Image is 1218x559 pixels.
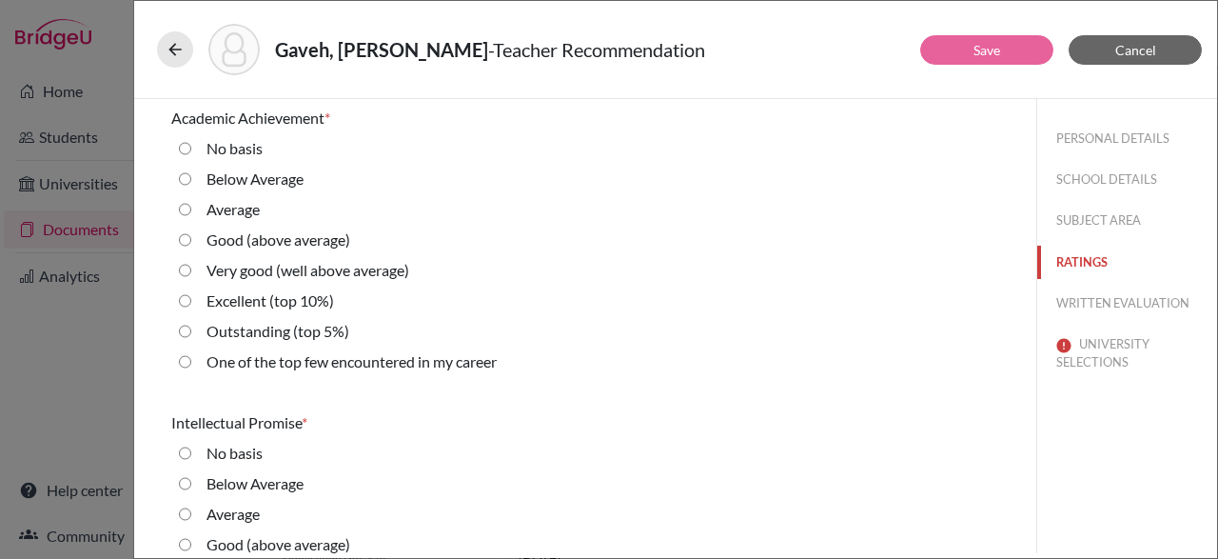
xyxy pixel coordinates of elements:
strong: Gaveh, [PERSON_NAME] [275,38,488,61]
label: No basis [206,442,263,465]
label: One of the top few encountered in my career [206,350,497,373]
span: - Teacher Recommendation [488,38,705,61]
button: UNIVERSITY SELECTIONS [1037,328,1217,379]
label: Excellent (top 10%) [206,289,334,312]
label: Good (above average) [206,533,350,556]
label: Average [206,198,260,221]
label: Below Average [206,168,304,190]
button: SUBJECT AREA [1037,204,1217,237]
label: Outstanding (top 5%) [206,320,349,343]
span: Intellectual Promise [171,413,302,431]
label: Very good (well above average) [206,259,409,282]
label: Average [206,503,260,526]
button: WRITTEN EVALUATION [1037,287,1217,320]
button: PERSONAL DETAILS [1037,122,1217,155]
span: Academic Achievement [171,109,324,127]
label: No basis [206,137,263,160]
button: SCHOOL DETAILS [1037,163,1217,196]
button: RATINGS [1037,246,1217,279]
label: Good (above average) [206,229,350,251]
img: error-544570611efd0a2d1de9.svg [1056,338,1071,353]
label: Below Average [206,472,304,495]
